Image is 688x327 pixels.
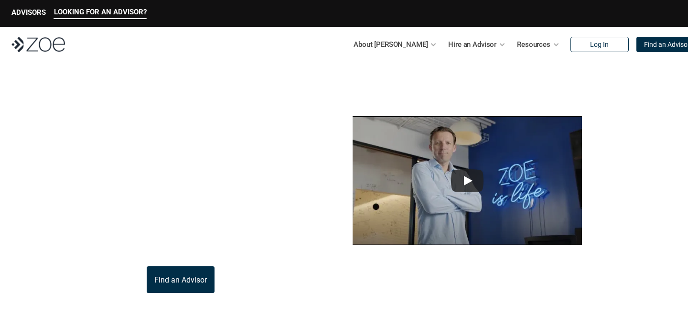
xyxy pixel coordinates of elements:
[448,37,496,52] p: Hire an Advisor
[154,275,207,284] p: Find an Advisor
[57,152,304,197] p: [PERSON_NAME] is the modern wealth platform that allows you to find, hire, and work with vetted i...
[353,116,582,245] img: sddefault.webp
[451,169,484,192] button: Play
[590,41,609,49] p: Log In
[147,266,215,293] a: Find an Advisor
[304,251,631,262] p: This video is not investment advice and should not be relied on for such advice or as a substitut...
[11,8,46,17] p: ADVISORS
[57,209,304,255] p: Through [PERSON_NAME]’s platform, you can connect with trusted financial advisors across [GEOGRAP...
[57,85,284,140] p: What is [PERSON_NAME]?
[570,37,629,52] a: Log In
[54,8,147,16] p: LOOKING FOR AN ADVISOR?
[354,37,428,52] p: About [PERSON_NAME]
[517,37,550,52] p: Resources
